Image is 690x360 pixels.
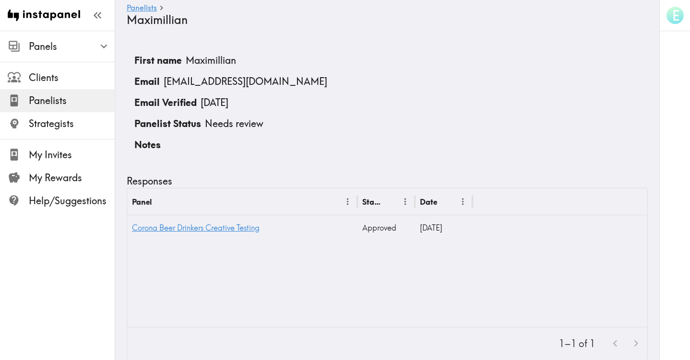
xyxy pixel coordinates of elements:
p: Email Verified [134,96,197,109]
span: Maximillian [127,12,188,27]
p: Maximillian [186,54,236,67]
button: Sort [383,194,398,209]
a: Corona Beer Drinkers Creative Testing [132,223,260,232]
p: Email [134,75,160,88]
div: Approved [357,215,415,240]
span: Help/Suggestions [29,194,115,208]
p: [DATE] [201,96,228,109]
span: E [672,7,679,24]
div: Panel [132,197,152,207]
span: Panels [29,40,115,53]
button: Menu [340,194,355,209]
span: Clients [29,71,115,84]
h5: Responses [127,174,172,188]
button: Sort [438,194,453,209]
span: My Rewards [29,171,115,185]
p: Notes [134,138,161,151]
button: E [666,6,685,25]
p: 1–1 of 1 [559,337,595,350]
div: Status [362,197,382,207]
p: [EMAIL_ADDRESS][DOMAIN_NAME] [164,75,327,88]
div: Date [420,197,437,207]
p: Needs review [205,117,263,130]
div: 29/07/2025 [415,215,473,240]
p: Panelist Status [134,117,201,130]
span: Strategists [29,117,115,130]
button: Sort [153,194,167,209]
span: Panelists [29,94,115,107]
a: Panelists [127,4,157,13]
button: Menu [398,194,413,209]
p: First name [134,54,182,67]
button: Menu [455,194,470,209]
span: My Invites [29,148,115,162]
